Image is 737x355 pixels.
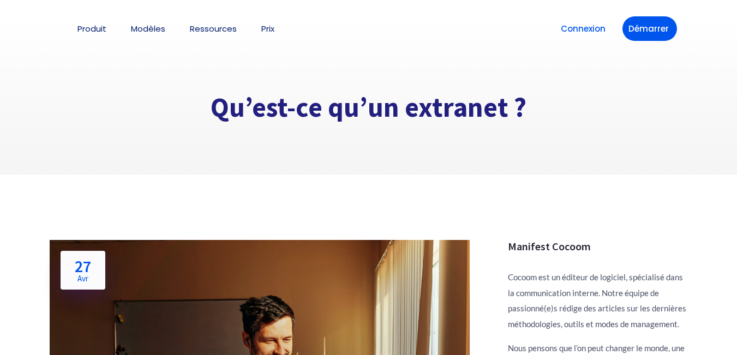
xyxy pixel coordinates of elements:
[75,274,91,282] span: Avr
[508,240,688,253] h3: Manifest Cocoom
[50,91,688,125] h1: Qu’est-ce qu’un extranet ?
[131,25,165,33] a: Modèles
[555,16,612,41] a: Connexion
[261,25,274,33] a: Prix
[77,25,106,33] a: Produit
[190,25,237,33] a: Ressources
[508,269,688,332] p: Cocoom est un éditeur de logiciel, spécialisé dans la communication interne. Notre équipe de pass...
[75,258,91,282] h2: 27
[61,251,105,290] a: 27Avr
[622,16,677,41] a: Démarrer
